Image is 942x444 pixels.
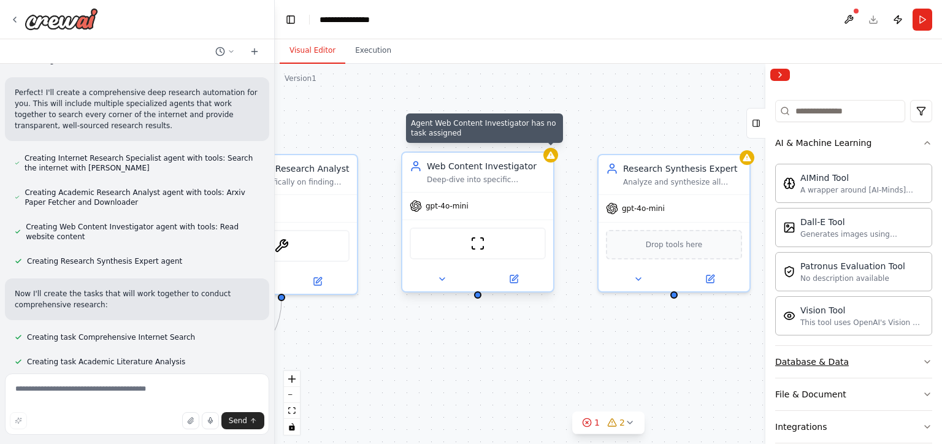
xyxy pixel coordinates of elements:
button: Database & Data [775,346,932,378]
span: Creating Web Content Investigator agent with tools: Read website content [26,222,259,242]
div: Focus specifically on finding and analyzing academic papers, scientific studies, and scholarly pu... [231,177,350,187]
div: Patronus Evaluation Tool [800,260,905,272]
button: Improve this prompt [10,412,27,429]
span: Drop tools here [646,239,703,251]
button: toggle interactivity [284,419,300,435]
button: Open in side panel [479,272,548,286]
div: Integrations [775,421,827,433]
span: gpt-4o-mini [622,204,665,213]
div: Agent Web Content Investigator has no task assignedWeb Content InvestigatorDeep-dive into specifi... [401,154,554,295]
span: Creating task Academic Literature Analysis [27,357,185,367]
button: File & Document [775,378,932,410]
div: AIMind Tool [800,172,924,184]
div: Vision Tool [800,304,924,316]
img: Visiontool [783,310,795,322]
div: Analyze and synthesize all research findings about {research_topic} from multiple sources, create... [623,177,742,187]
button: Switch to previous chat [210,44,240,59]
button: Toggle Sidebar [760,64,770,444]
div: React Flow controls [284,371,300,435]
img: ArxivPaperTool [274,239,289,253]
button: Execution [345,38,401,64]
button: AI & Machine Learning [775,127,932,159]
div: Research Synthesis ExpertAnalyze and synthesize all research findings about {research_topic} from... [597,154,751,293]
div: This tool uses OpenAI's Vision API to describe the contents of an image. [800,318,924,327]
div: File & Document [775,388,846,400]
img: Dalletool [783,221,795,234]
div: Web Content Investigator [427,160,546,172]
span: Creating Research Synthesis Expert agent [27,256,182,266]
div: Generates images using OpenAI's Dall-E model. [800,229,924,239]
div: No description available [800,274,905,283]
div: Academic Research AnalystFocus specifically on finding and analyzing academic papers, scientific ... [205,154,358,295]
button: Hide left sidebar [282,11,299,28]
img: Logo [25,8,98,30]
button: Click to speak your automation idea [202,412,219,429]
button: Integrations [775,411,932,443]
img: Aimindtool [783,177,795,189]
div: Dall-E Tool [800,216,924,228]
button: Visual Editor [280,38,345,64]
button: Start a new chat [245,44,264,59]
button: zoom in [284,371,300,387]
button: Open in side panel [675,272,745,286]
span: Creating task Comprehensive Internet Search [27,332,195,342]
div: Academic Research Analyst [231,163,350,175]
button: 12 [572,411,645,434]
img: Patronusevaltool [783,266,795,278]
span: Creating Academic Research Analyst agent with tools: Arxiv Paper Fetcher and Downloader [25,188,259,207]
button: fit view [284,403,300,419]
div: A wrapper around [AI-Minds]([URL][DOMAIN_NAME]). Useful for when you need answers to questions fr... [800,185,924,195]
div: Agent Web Content Investigator has no task assigned [406,113,563,143]
span: 1 [594,416,600,429]
button: Open in side panel [283,274,352,289]
span: gpt-4o-mini [426,201,469,211]
button: Upload files [182,412,199,429]
div: Version 1 [285,74,316,83]
p: Now I'll create the tasks that will work together to conduct comprehensive research: [15,288,259,310]
div: Research Synthesis Expert [623,163,742,175]
nav: breadcrumb [320,13,381,26]
button: Collapse right sidebar [770,69,790,81]
button: zoom out [284,387,300,403]
span: Send [229,416,247,426]
div: Deep-dive into specific websites, articles, and online resources related to {research_topic}, ext... [427,175,546,185]
img: ScrapeWebsiteTool [470,236,485,251]
button: Send [221,412,264,429]
p: Perfect! I'll create a comprehensive deep research automation for you. This will include multiple... [15,87,259,131]
span: Creating Internet Research Specialist agent with tools: Search the internet with [PERSON_NAME] [25,153,259,173]
div: Database & Data [775,356,849,368]
span: 2 [619,416,625,429]
div: AI & Machine Learning [775,137,871,149]
div: AI & Machine Learning [775,159,932,345]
